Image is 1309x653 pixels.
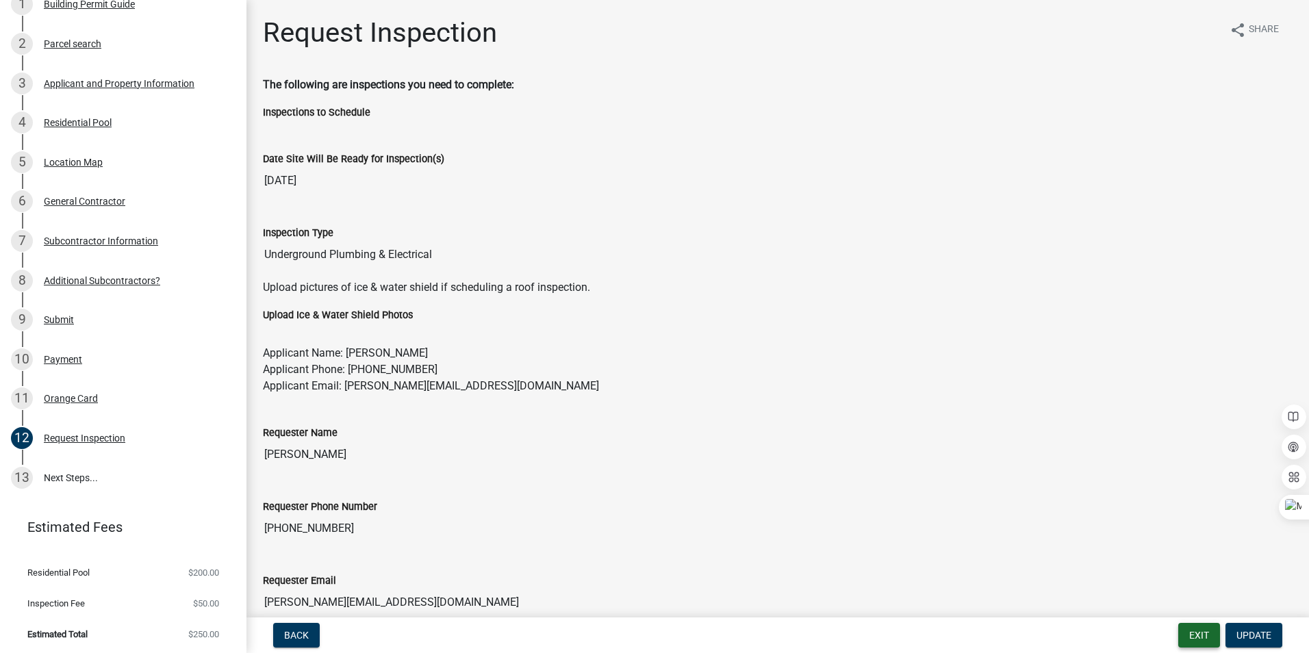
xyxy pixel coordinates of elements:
div: 5 [11,151,33,173]
div: Parcel search [44,39,101,49]
label: Inspections to Schedule [263,108,370,118]
strong: The following are inspections you need to complete: [263,78,514,91]
i: share [1230,22,1246,38]
div: 10 [11,348,33,370]
button: Exit [1178,623,1220,648]
div: Payment [44,355,82,364]
label: Upload Ice & Water Shield Photos [263,311,413,320]
div: 11 [11,387,33,409]
a: Estimated Fees [11,513,225,541]
span: $250.00 [188,630,219,639]
label: Requester Email [263,576,336,586]
div: Location Map [44,157,103,167]
div: 13 [11,467,33,489]
span: Residential Pool [27,568,90,577]
div: Additional Subcontractors? [44,276,160,285]
label: Date Site Will Be Ready for Inspection(s) [263,155,444,164]
div: 8 [11,270,33,292]
div: 3 [11,73,33,94]
p: Applicant Name: [PERSON_NAME] Applicant Phone: [PHONE_NUMBER] Applicant Email: [PERSON_NAME][EMAI... [263,345,1293,394]
div: 6 [11,190,33,212]
span: $50.00 [193,599,219,608]
span: Estimated Total [27,630,88,639]
div: 12 [11,427,33,449]
span: Update [1236,630,1271,641]
p: Upload pictures of ice & water shield if scheduling a roof inspection. [263,279,1293,296]
button: Update [1225,623,1282,648]
div: Subcontractor Information [44,236,158,246]
label: Requester Name [263,428,338,438]
div: 4 [11,112,33,133]
div: 7 [11,230,33,252]
div: Submit [44,315,74,324]
div: Residential Pool [44,118,112,127]
button: Back [273,623,320,648]
span: Back [284,630,309,641]
div: 9 [11,309,33,331]
h1: Request Inspection [263,16,497,49]
span: $200.00 [188,568,219,577]
div: General Contractor [44,196,125,206]
button: shareShare [1219,16,1290,43]
div: 2 [11,33,33,55]
span: Share [1249,22,1279,38]
label: Requester Phone Number [263,502,377,512]
div: Orange Card [44,394,98,403]
div: Applicant and Property Information [44,79,194,88]
label: Inspection Type [263,229,333,238]
div: Request Inspection [44,433,125,443]
span: Inspection Fee [27,599,85,608]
